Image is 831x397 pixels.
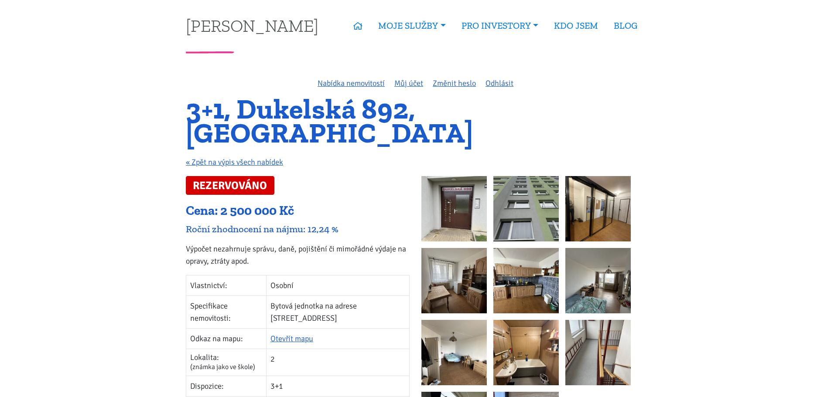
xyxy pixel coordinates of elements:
td: 2 [266,349,409,376]
td: Osobní [266,275,409,295]
a: MOJE SLUŽBY [370,16,453,36]
td: Lokalita: [186,349,267,376]
a: Otevřít mapu [270,334,313,343]
a: PRO INVESTORY [454,16,546,36]
p: Výpočet nezahrnuje správu, daně, pojištění či mimořádné výdaje na opravy, ztráty apod. [186,243,410,267]
td: Bytová jednotka na adrese [STREET_ADDRESS] [266,295,409,328]
td: Specifikace nemovitosti: [186,295,267,328]
a: Můj účet [394,78,423,88]
td: Odkaz na mapu: [186,328,267,349]
div: Roční zhodnocení na nájmu: 12,24 % [186,223,410,235]
a: « Zpět na výpis všech nabídek [186,157,283,167]
td: Dispozice: [186,376,267,396]
a: KDO JSEM [546,16,606,36]
td: 3+1 [266,376,409,396]
a: Odhlásit [486,78,513,88]
h1: 3+1, Dukelská 892, [GEOGRAPHIC_DATA] [186,97,645,145]
a: BLOG [606,16,645,36]
a: [PERSON_NAME] [186,17,318,34]
span: REZERVOVÁNO [186,176,274,195]
div: Cena: 2 500 000 Kč [186,203,410,219]
a: Nabídka nemovitostí [318,78,385,88]
a: Změnit heslo [433,78,476,88]
span: (známka jako ve škole) [190,363,255,371]
td: Vlastnictví: [186,275,267,295]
